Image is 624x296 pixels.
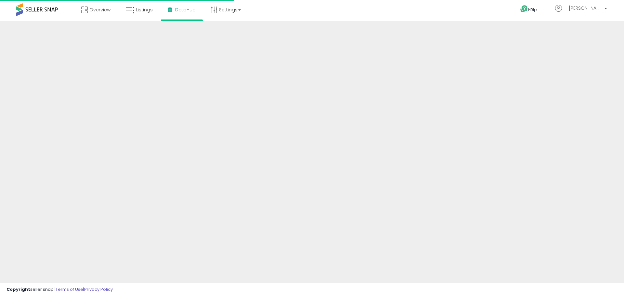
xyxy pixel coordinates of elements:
[520,5,528,13] i: Get Help
[136,6,153,13] span: Listings
[89,6,110,13] span: Overview
[564,5,603,11] span: Hi [PERSON_NAME]
[175,6,196,13] span: DataHub
[528,7,537,12] span: Help
[555,5,607,19] a: Hi [PERSON_NAME]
